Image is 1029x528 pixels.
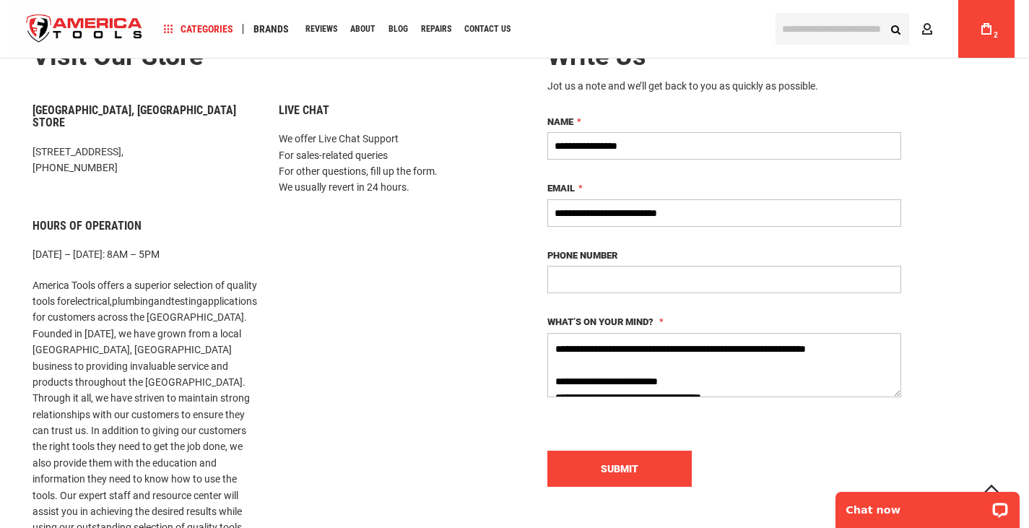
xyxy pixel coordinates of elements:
span: What’s on your mind? [547,316,654,327]
h2: Visit our store [32,43,504,72]
span: Name [547,116,573,127]
span: Reviews [305,25,337,33]
span: Blog [388,25,408,33]
a: testing [171,295,202,307]
a: store logo [14,2,155,56]
p: [DATE] – [DATE]: 8AM – 5PM [32,246,257,262]
img: America Tools [14,2,155,56]
a: Brands [247,20,295,39]
span: Brands [253,24,289,34]
p: We offer Live Chat Support For sales-related queries For other questions, fill up the form. We us... [279,131,503,196]
span: Contact Us [464,25,511,33]
h6: [GEOGRAPHIC_DATA], [GEOGRAPHIC_DATA] Store [32,104,257,129]
a: electrical [70,295,110,307]
span: About [350,25,375,33]
button: Search [882,15,909,43]
a: plumbing [112,295,154,307]
span: Repairs [421,25,451,33]
a: Reviews [299,20,344,39]
div: Jot us a note and we’ll get back to you as quickly as possible. [547,79,901,93]
span: 2 [994,31,998,39]
a: Contact Us [458,20,517,39]
span: Email [547,183,575,194]
span: Categories [164,24,233,34]
p: [STREET_ADDRESS], [PHONE_NUMBER] [32,144,257,176]
a: About [344,20,382,39]
h6: Hours of Operation [32,220,257,233]
span: Phone Number [547,250,617,261]
iframe: LiveChat chat widget [826,482,1029,528]
button: Submit [547,451,692,487]
a: Categories [157,20,240,39]
a: Blog [382,20,414,39]
a: Repairs [414,20,458,39]
h6: Live Chat [279,104,503,117]
span: Submit [601,463,638,475]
